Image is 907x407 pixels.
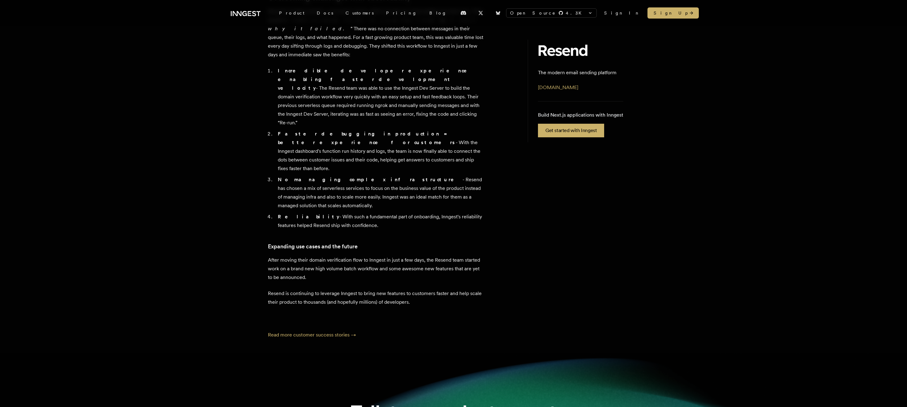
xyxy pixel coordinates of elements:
p: Resend is continuing to leverage Inngest to bring new features to customers faster and help scale... [268,289,484,306]
a: Expanding use cases and the future [268,242,358,251]
a: Docs [311,7,339,19]
a: Customers [339,7,380,19]
li: - The Resend team was able to use the Inngest Dev Server to build the domain verification workflo... [276,66,484,127]
img: Resend's logo [538,45,587,57]
strong: Incredible developer experience enabling faster development velocity [278,68,475,91]
a: [DOMAIN_NAME] [538,84,578,90]
strong: Faster debugging in production = better experience for customers [278,131,456,145]
p: Resend's existing solution, a serverless queue, didn't provide any observability into their jobs.... [268,7,484,59]
strong: No managing complex infrastructure [278,177,462,182]
span: Open Source [510,10,556,16]
p: After moving their domain verification flow to Inngest in just a few days, the Resend team starte... [268,256,484,282]
div: Product [273,7,311,19]
span: 4.3 K [566,10,585,16]
a: Sign Up [647,7,699,19]
p: The modern email sending platform [538,69,617,76]
a: Sign In [604,10,640,16]
p: Build Next.js applications with Inngest [538,111,623,119]
a: Read more customer success stories → [268,332,356,338]
li: - With such a fundamental part of onboarding, Inngest's reliability features helped Resend ship w... [276,212,484,230]
a: Blog [423,7,453,19]
a: Bluesky [491,8,505,18]
li: - With the Inngest dashboard's function run history and logs, the team is now finally able to con... [276,130,484,173]
strong: Reliability [278,214,339,220]
a: Discord [457,8,470,18]
li: - Resend has chosen a mix of serverless services to focus on the business value of the product in... [276,175,484,210]
a: X [474,8,488,18]
a: Get started with Inngest [538,124,604,137]
a: Pricing [380,7,423,19]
